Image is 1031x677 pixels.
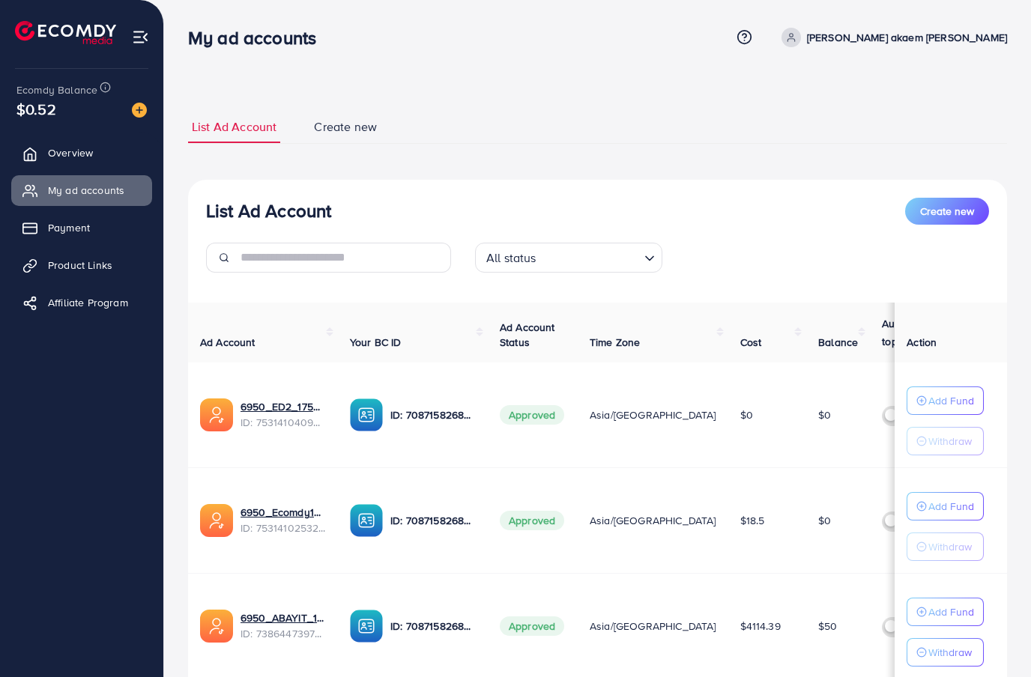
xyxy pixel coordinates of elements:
[500,616,564,636] span: Approved
[740,513,765,528] span: $18.5
[590,513,716,528] span: Asia/[GEOGRAPHIC_DATA]
[11,250,152,280] a: Product Links
[907,598,984,626] button: Add Fund
[188,27,328,49] h3: My ad accounts
[241,610,326,625] a: 6950_ABAYIT_1719791319898
[807,28,1007,46] p: [PERSON_NAME] akaem [PERSON_NAME]
[928,538,972,556] p: Withdraw
[390,406,476,424] p: ID: 7087158268421734401
[350,504,383,537] img: ic-ba-acc.ded83a64.svg
[740,619,781,634] span: $4114.39
[818,335,858,350] span: Balance
[590,335,640,350] span: Time Zone
[350,335,402,350] span: Your BC ID
[241,610,326,641] div: <span class='underline'>6950_ABAYIT_1719791319898</span></br>7386447397456592912
[928,392,974,410] p: Add Fund
[818,407,831,422] span: $0
[241,520,326,535] span: ID: 7531410253213204497
[241,626,326,641] span: ID: 7386447397456592912
[907,532,984,561] button: Withdraw
[200,504,233,537] img: ic-ads-acc.e4c84228.svg
[11,138,152,168] a: Overview
[48,258,112,273] span: Product Links
[775,28,1007,47] a: [PERSON_NAME] akaem [PERSON_NAME]
[928,603,974,621] p: Add Fund
[241,399,326,414] a: 6950_ED2_1753543144102
[907,386,984,415] button: Add Fund
[241,505,326,535] div: <span class='underline'>6950_Ecomdy1_1753543101849</span></br>7531410253213204497
[928,643,972,661] p: Withdraw
[15,21,116,44] img: logo
[907,638,984,667] button: Withdraw
[192,118,276,136] span: List Ad Account
[350,398,383,431] img: ic-ba-acc.ded83a64.svg
[390,511,476,529] p: ID: 7087158268421734401
[200,610,233,643] img: ic-ads-acc.e4c84228.svg
[11,175,152,205] a: My ad accounts
[905,198,989,225] button: Create new
[132,103,147,118] img: image
[206,200,331,222] h3: List Ad Account
[907,335,937,350] span: Action
[882,315,925,350] p: Auto top-up
[350,610,383,643] img: ic-ba-acc.ded83a64.svg
[390,617,476,635] p: ID: 7087158268421734401
[475,243,662,273] div: Search for option
[500,405,564,425] span: Approved
[500,511,564,530] span: Approved
[500,320,555,350] span: Ad Account Status
[483,247,539,269] span: All status
[132,28,149,46] img: menu
[200,335,256,350] span: Ad Account
[740,407,753,422] span: $0
[907,427,984,455] button: Withdraw
[241,415,326,430] span: ID: 7531410409363144705
[541,244,638,269] input: Search for option
[48,220,90,235] span: Payment
[314,118,377,136] span: Create new
[590,619,716,634] span: Asia/[GEOGRAPHIC_DATA]
[928,497,974,515] p: Add Fund
[16,98,56,120] span: $0.52
[11,213,152,243] a: Payment
[740,335,762,350] span: Cost
[920,204,974,219] span: Create new
[11,288,152,318] a: Affiliate Program
[200,398,233,431] img: ic-ads-acc.e4c84228.svg
[818,619,837,634] span: $50
[928,432,972,450] p: Withdraw
[48,145,93,160] span: Overview
[48,183,124,198] span: My ad accounts
[818,513,831,528] span: $0
[16,82,97,97] span: Ecomdy Balance
[590,407,716,422] span: Asia/[GEOGRAPHIC_DATA]
[241,505,326,520] a: 6950_Ecomdy1_1753543101849
[48,295,128,310] span: Affiliate Program
[907,492,984,520] button: Add Fund
[241,399,326,430] div: <span class='underline'>6950_ED2_1753543144102</span></br>7531410409363144705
